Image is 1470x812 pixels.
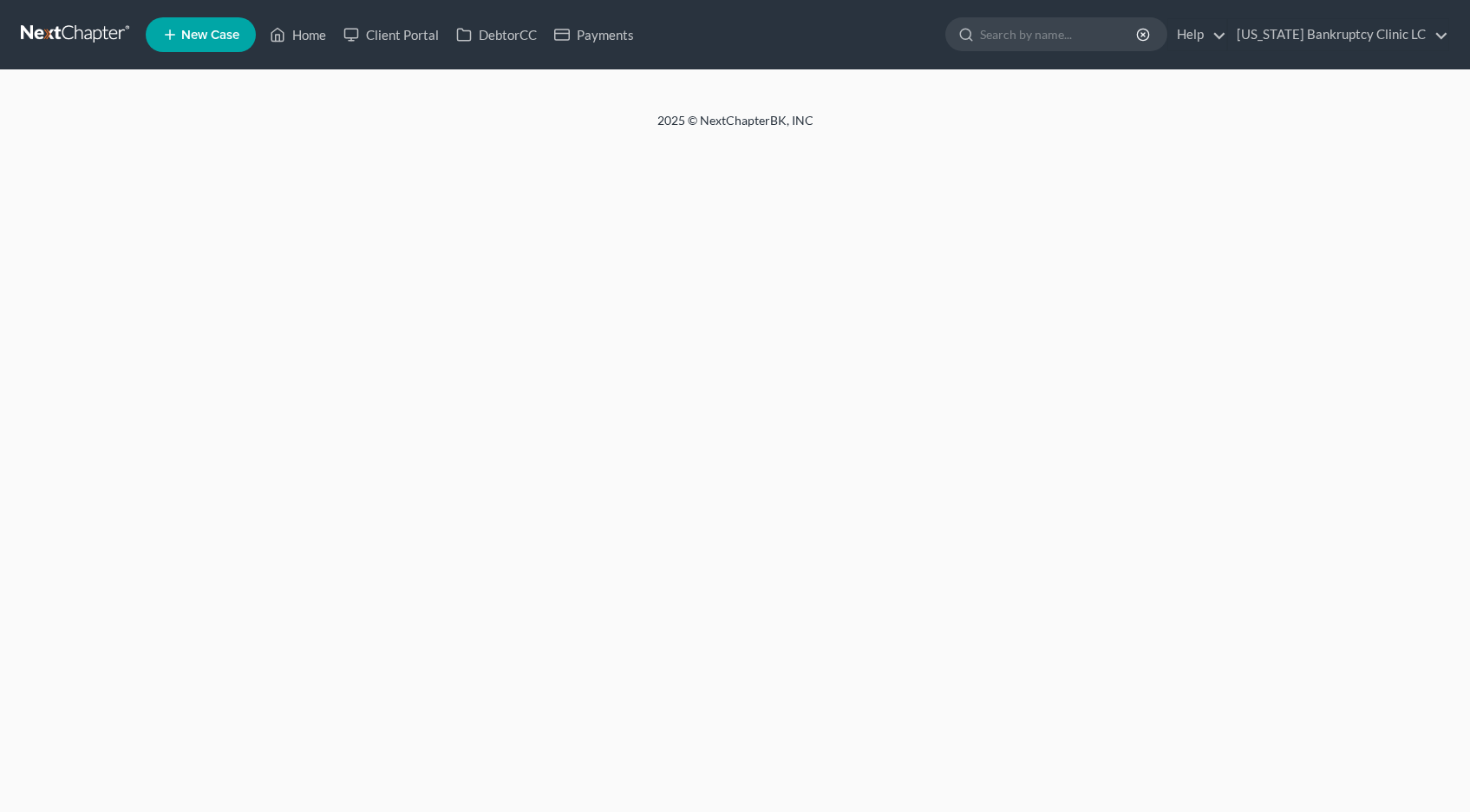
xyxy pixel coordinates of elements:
a: Payments [546,19,643,50]
a: Client Portal [335,19,448,50]
a: DebtorCC [448,19,546,50]
span: New Case [181,29,239,42]
div: 2025 © NextChapterBK, INC [241,112,1230,143]
a: Home [261,19,335,50]
a: Help [1168,19,1226,50]
input: Search by name... [980,18,1139,50]
a: [US_STATE] Bankruptcy Clinic LC [1228,19,1448,50]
